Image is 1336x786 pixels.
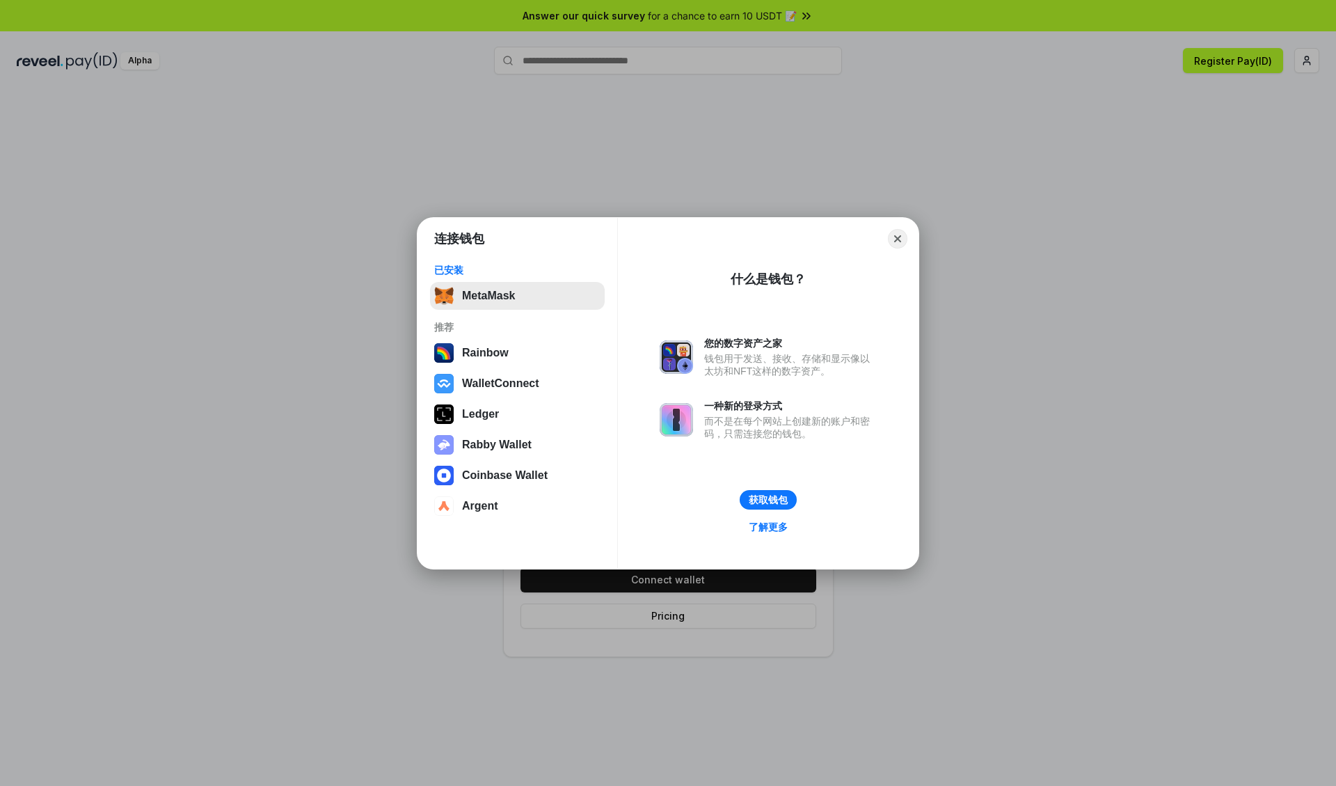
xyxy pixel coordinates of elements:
[660,340,693,374] img: svg+xml,%3Csvg%20xmlns%3D%22http%3A%2F%2Fwww.w3.org%2F2000%2Fsvg%22%20fill%3D%22none%22%20viewBox...
[740,518,796,536] a: 了解更多
[462,500,498,512] div: Argent
[704,400,877,412] div: 一种新的登录方式
[704,352,877,377] div: 钱包用于发送、接收、存储和显示像以太坊和NFT这样的数字资产。
[462,290,515,302] div: MetaMask
[430,282,605,310] button: MetaMask
[434,435,454,455] img: svg+xml,%3Csvg%20xmlns%3D%22http%3A%2F%2Fwww.w3.org%2F2000%2Fsvg%22%20fill%3D%22none%22%20viewBox...
[430,462,605,489] button: Coinbase Wallet
[462,469,548,482] div: Coinbase Wallet
[462,439,532,451] div: Rabby Wallet
[704,337,877,349] div: 您的数字资产之家
[434,374,454,393] img: svg+xml,%3Csvg%20width%3D%2228%22%20height%3D%2228%22%20viewBox%3D%220%200%2028%2028%22%20fill%3D...
[434,466,454,485] img: svg+xml,%3Csvg%20width%3D%2228%22%20height%3D%2228%22%20viewBox%3D%220%200%2028%2028%22%20fill%3D...
[434,343,454,363] img: svg+xml,%3Csvg%20width%3D%22120%22%20height%3D%22120%22%20viewBox%3D%220%200%20120%20120%22%20fil...
[430,370,605,398] button: WalletConnect
[434,264,601,276] div: 已安装
[430,492,605,520] button: Argent
[434,404,454,424] img: svg+xml,%3Csvg%20xmlns%3D%22http%3A%2F%2Fwww.w3.org%2F2000%2Fsvg%22%20width%3D%2228%22%20height%3...
[434,321,601,333] div: 推荐
[434,230,484,247] h1: 连接钱包
[462,347,509,359] div: Rainbow
[462,377,539,390] div: WalletConnect
[740,490,797,510] button: 获取钱包
[434,286,454,306] img: svg+xml,%3Csvg%20fill%3D%22none%22%20height%3D%2233%22%20viewBox%3D%220%200%2035%2033%22%20width%...
[749,521,788,533] div: 了解更多
[660,403,693,437] img: svg+xml,%3Csvg%20xmlns%3D%22http%3A%2F%2Fwww.w3.org%2F2000%2Fsvg%22%20fill%3D%22none%22%20viewBox...
[462,408,499,420] div: Ledger
[704,415,877,440] div: 而不是在每个网站上创建新的账户和密码，只需连接您的钱包。
[430,339,605,367] button: Rainbow
[731,271,806,288] div: 什么是钱包？
[430,400,605,428] button: Ledger
[430,431,605,459] button: Rabby Wallet
[749,494,788,506] div: 获取钱包
[434,496,454,516] img: svg+xml,%3Csvg%20width%3D%2228%22%20height%3D%2228%22%20viewBox%3D%220%200%2028%2028%22%20fill%3D...
[888,229,907,249] button: Close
